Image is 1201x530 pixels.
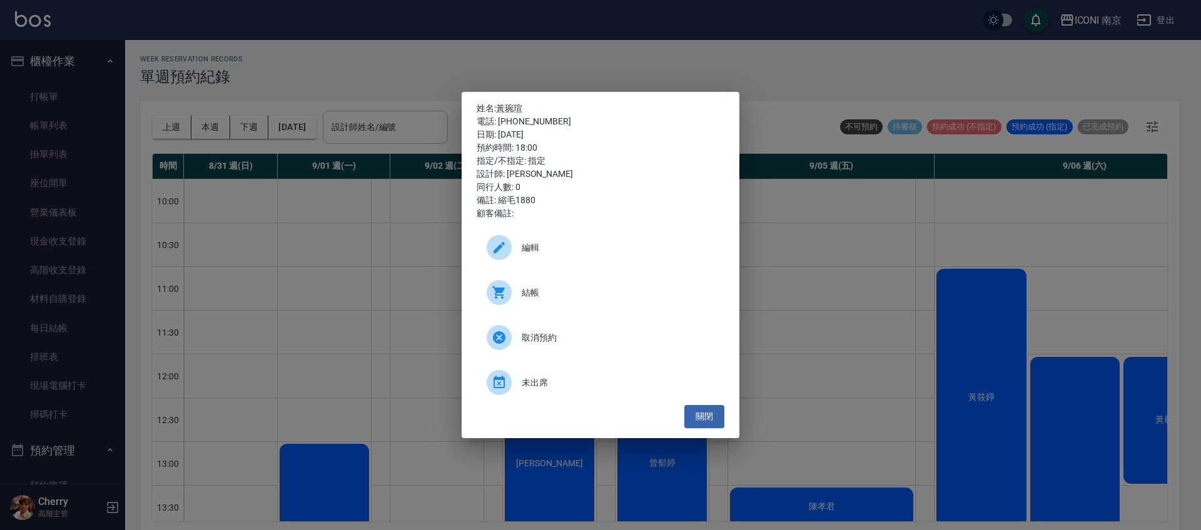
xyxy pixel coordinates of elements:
[522,331,714,344] span: 取消預約
[477,275,724,320] a: 結帳
[477,194,724,207] div: 備註: 縮毛1880
[522,286,714,299] span: 結帳
[477,230,724,275] a: 編輯
[477,167,724,181] div: 設計師: [PERSON_NAME]
[477,154,724,167] div: 指定/不指定: 指定
[522,241,714,254] span: 編輯
[477,207,724,220] div: 顧客備註:
[477,365,724,400] div: 未出席
[477,230,724,265] div: 編輯
[477,181,724,194] div: 同行人數: 0
[522,376,714,389] span: 未出席
[477,128,724,141] div: 日期: [DATE]
[477,275,724,310] div: 結帳
[496,103,522,113] a: 黃琬瑄
[477,320,724,355] div: 取消預約
[477,141,724,154] div: 預約時間: 18:00
[477,115,724,128] div: 電話: [PHONE_NUMBER]
[477,102,724,115] p: 姓名:
[684,405,724,428] button: 關閉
